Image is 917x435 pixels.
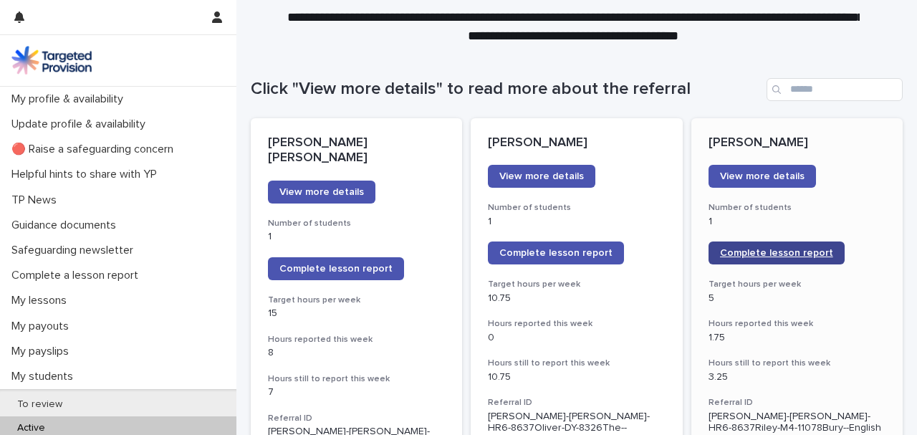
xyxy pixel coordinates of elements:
img: M5nRWzHhSzIhMunXDL62 [11,46,92,75]
h3: Target hours per week [268,295,445,306]
h3: Hours still to report this week [268,373,445,385]
p: 5 [709,292,885,305]
p: 1 [709,216,885,228]
h3: Number of students [709,202,885,214]
p: 10.75 [488,292,665,305]
h3: Hours still to report this week [709,358,885,369]
h3: Referral ID [488,397,665,408]
span: View more details [279,187,364,197]
p: My profile & availability [6,92,135,106]
p: 0 [488,332,665,344]
a: Complete lesson report [709,242,845,264]
p: To review [6,398,74,411]
a: Complete lesson report [268,257,404,280]
h3: Referral ID [709,397,885,408]
span: View more details [720,171,805,181]
p: 15 [268,307,445,320]
input: Search [767,78,903,101]
h3: Referral ID [268,413,445,424]
p: TP News [6,193,68,207]
h3: Hours reported this week [709,318,885,330]
span: View more details [499,171,584,181]
p: 7 [268,386,445,398]
p: [PERSON_NAME] [PERSON_NAME] [268,135,445,166]
h3: Number of students [488,202,665,214]
h3: Number of students [268,218,445,229]
h3: Target hours per week [709,279,885,290]
p: 10.75 [488,371,665,383]
p: Complete a lesson report [6,269,150,282]
p: 1 [488,216,665,228]
a: View more details [488,165,595,188]
p: 🔴 Raise a safeguarding concern [6,143,185,156]
p: [PERSON_NAME] [488,135,665,151]
p: 1.75 [709,332,885,344]
p: Helpful hints to share with YP [6,168,168,181]
p: 8 [268,347,445,359]
p: My payouts [6,320,80,333]
h3: Target hours per week [488,279,665,290]
p: My lessons [6,294,78,307]
p: [PERSON_NAME] [709,135,885,151]
p: My payslips [6,345,80,358]
h1: Click "View more details" to read more about the referral [251,79,761,100]
span: Complete lesson report [279,264,393,274]
a: View more details [709,165,816,188]
h3: Hours still to report this week [488,358,665,369]
p: Active [6,422,57,434]
span: Complete lesson report [720,248,833,258]
h3: Hours reported this week [268,334,445,345]
p: My students [6,370,85,383]
p: Guidance documents [6,219,128,232]
a: View more details [268,181,375,204]
a: Complete lesson report [488,242,624,264]
span: Complete lesson report [499,248,613,258]
p: Safeguarding newsletter [6,244,145,257]
h3: Hours reported this week [488,318,665,330]
p: Update profile & availability [6,118,157,131]
p: 3.25 [709,371,885,383]
p: 1 [268,231,445,243]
